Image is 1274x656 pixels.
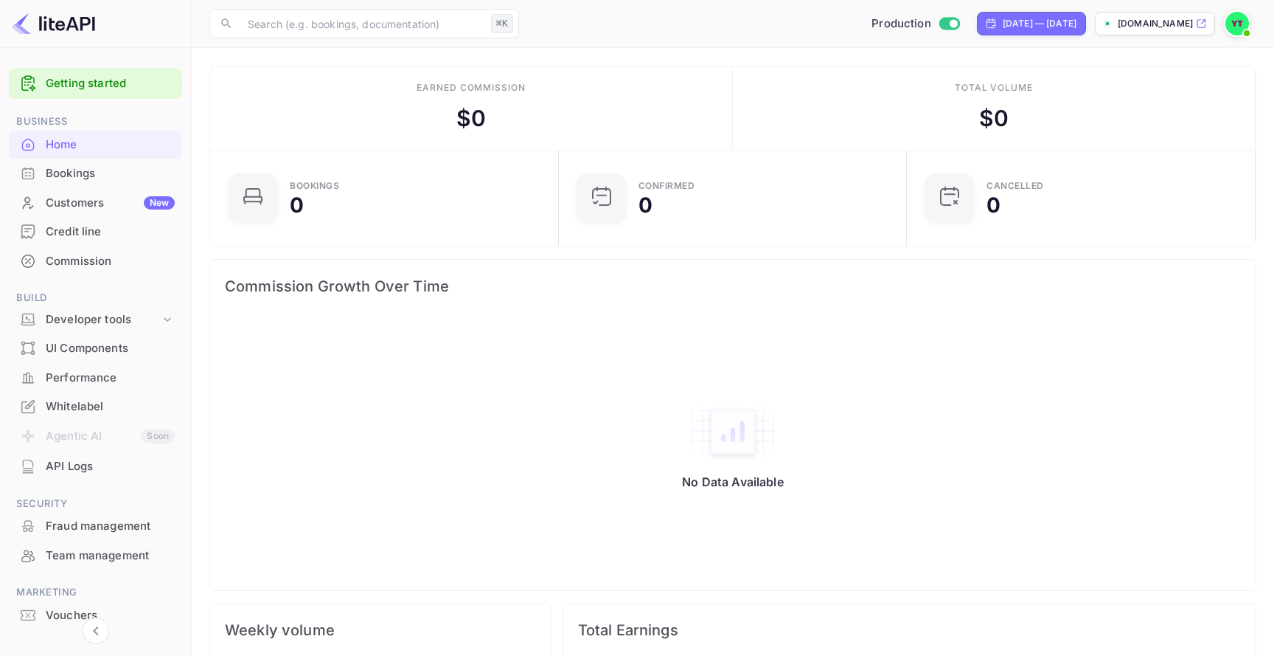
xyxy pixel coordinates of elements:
div: Team management [9,542,182,570]
div: API Logs [46,458,175,475]
div: 0 [986,195,1000,215]
div: Team management [46,548,175,564]
div: Commission [9,247,182,276]
div: UI Components [46,340,175,357]
a: Home [9,131,182,158]
div: $ 0 [456,102,486,135]
div: CustomersNew [9,189,182,218]
div: Home [46,137,175,153]
a: UI Components [9,334,182,362]
span: Security [9,496,182,512]
a: Bookings [9,159,182,187]
div: CANCELLED [986,182,1044,190]
div: New [144,196,175,210]
div: Click to change the date range period [977,12,1086,35]
div: Getting started [9,69,182,99]
div: 0 [290,195,304,215]
div: Performance [9,364,182,393]
a: Credit line [9,218,182,245]
div: ⌘K [491,14,513,33]
a: Team management [9,542,182,569]
div: Switch to Sandbox mode [866,15,965,32]
div: Whitelabel [46,398,175,415]
div: Total volume [955,81,1034,94]
span: Commission Growth Over Time [225,275,1241,298]
div: Whitelabel [9,393,182,421]
input: Search (e.g. bookings, documentation) [239,9,485,38]
div: Bookings [46,165,175,182]
span: Build [9,290,182,306]
div: API Logs [9,452,182,481]
a: Getting started [46,75,175,92]
a: Fraud management [9,512,182,539]
button: Collapse navigation [83,618,109,644]
div: Customers [46,195,175,212]
div: Vouchers [46,607,175,624]
div: Credit line [46,224,175,241]
div: Bookings [290,182,339,190]
a: API Logs [9,452,182,480]
div: Fraud management [9,512,182,541]
p: [DOMAIN_NAME] [1118,17,1193,30]
div: UI Components [9,334,182,363]
a: CustomersNew [9,189,182,216]
div: Vouchers [9,601,182,630]
img: Yassir ET TABTI [1225,12,1249,35]
div: Earned commission [417,81,526,94]
div: Bookings [9,159,182,188]
span: Marketing [9,584,182,601]
div: Confirmed [638,182,695,190]
div: Credit line [9,218,182,246]
div: $ 0 [979,102,1009,135]
div: [DATE] — [DATE] [1003,17,1076,30]
a: Whitelabel [9,393,182,420]
img: empty-state-table2.svg [689,401,777,463]
a: Commission [9,247,182,275]
span: Business [9,114,182,130]
div: Commission [46,253,175,270]
a: Vouchers [9,601,182,629]
div: Fraud management [46,518,175,535]
p: No Data Available [682,474,784,489]
div: Developer tools [46,311,160,328]
a: Performance [9,364,182,391]
span: Total Earnings [578,618,1241,642]
div: Performance [46,370,175,387]
span: Weekly volume [225,618,535,642]
span: Production [871,15,931,32]
img: LiteAPI logo [12,12,95,35]
div: Developer tools [9,307,182,333]
div: 0 [638,195,652,215]
div: Home [9,131,182,159]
